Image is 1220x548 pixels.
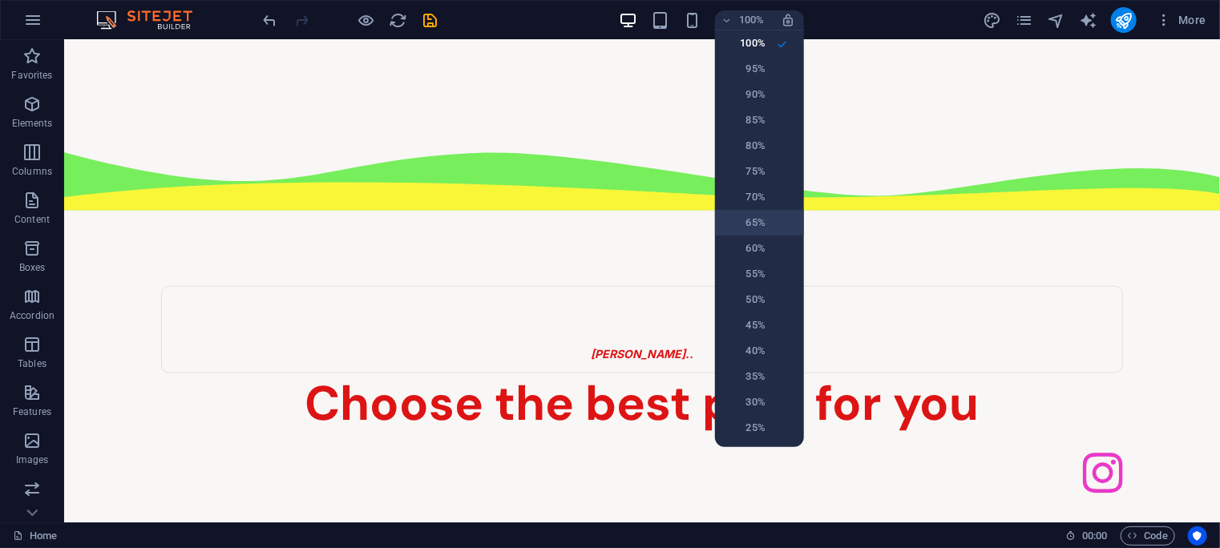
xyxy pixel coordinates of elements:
h6: 75% [725,162,766,181]
h6: 55% [725,264,766,284]
h6: 80% [725,136,766,155]
h6: 40% [725,341,766,361]
h6: 90% [725,85,766,104]
h6: 25% [725,418,766,437]
h6: 65% [725,213,766,232]
h6: 100% [725,34,766,53]
h6: 50% [725,290,766,309]
h6: 30% [725,393,766,412]
h6: 35% [725,367,766,386]
h6: 95% [725,59,766,79]
h6: 45% [725,316,766,335]
h6: 60% [725,239,766,258]
h6: 70% [725,187,766,207]
h6: 85% [725,111,766,130]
